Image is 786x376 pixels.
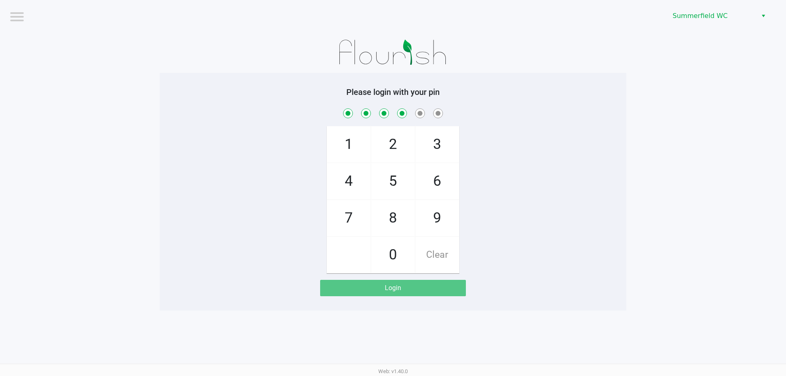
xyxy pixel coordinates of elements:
[371,237,415,273] span: 0
[371,200,415,236] span: 8
[416,237,459,273] span: Clear
[378,368,408,374] span: Web: v1.40.0
[673,11,752,21] span: Summerfield WC
[371,163,415,199] span: 5
[166,87,620,97] h5: Please login with your pin
[327,126,370,162] span: 1
[327,163,370,199] span: 4
[416,163,459,199] span: 6
[416,200,459,236] span: 9
[416,126,459,162] span: 3
[757,9,769,23] button: Select
[327,200,370,236] span: 7
[371,126,415,162] span: 2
